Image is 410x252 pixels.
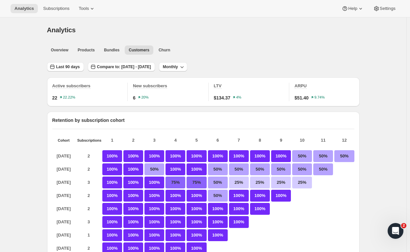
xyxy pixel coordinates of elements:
[123,203,143,215] p: 100%
[144,150,164,162] p: 100%
[229,163,249,175] p: 50%
[236,96,242,99] text: 4%
[187,150,206,162] p: 100%
[229,216,249,228] p: 100%
[369,4,399,13] button: Settings
[52,150,75,162] p: [DATE]
[47,26,76,34] span: Analytics
[144,229,164,241] p: 100%
[159,47,170,53] span: Churn
[77,190,100,202] p: 2
[313,150,333,162] p: 50%
[166,229,185,241] p: 100%
[295,83,307,88] span: ARPU
[102,229,122,241] p: 100%
[166,150,185,162] p: 100%
[56,64,80,70] span: Last 90 days
[77,163,100,175] p: 2
[102,216,122,228] p: 100%
[208,229,228,241] p: 100%
[123,163,143,175] p: 100%
[187,190,206,202] p: 100%
[229,150,249,162] p: 100%
[52,177,75,188] p: [DATE]
[380,6,396,11] span: Settings
[292,177,312,188] p: 25%
[166,137,185,144] p: 4
[250,163,270,175] p: 50%
[52,203,75,215] p: [DATE]
[166,177,185,188] p: 75%
[144,177,164,188] p: 100%
[187,137,206,144] p: 5
[401,223,406,228] span: 2
[334,137,354,144] p: 12
[334,150,354,162] p: 50%
[104,47,119,53] span: Bundles
[208,216,228,228] p: 100%
[292,163,312,175] p: 50%
[187,229,206,241] p: 100%
[271,190,291,202] p: 100%
[208,177,228,188] p: 50%
[250,203,270,215] p: 100%
[123,216,143,228] p: 100%
[229,137,249,144] p: 7
[52,117,354,124] p: Retention by subscription cohort
[52,216,75,228] p: [DATE]
[52,229,75,241] p: [DATE]
[166,190,185,202] p: 100%
[77,229,100,241] p: 1
[271,163,291,175] p: 50%
[144,190,164,202] p: 100%
[102,177,122,188] p: 100%
[292,150,312,162] p: 50%
[77,203,100,215] p: 2
[52,95,58,101] span: 22
[102,163,122,175] p: 100%
[77,150,100,162] p: 2
[77,216,100,228] p: 3
[388,223,403,239] iframe: Intercom live chat
[63,96,76,99] text: 22.22%
[166,163,185,175] p: 100%
[348,6,357,11] span: Help
[271,177,291,188] p: 25%
[250,177,270,188] p: 25%
[14,6,34,11] span: Analytics
[144,203,164,215] p: 100%
[141,96,148,99] text: 20%
[75,4,99,13] button: Tools
[43,6,69,11] span: Subscriptions
[163,64,178,70] span: Monthly
[187,163,206,175] p: 100%
[250,190,270,202] p: 100%
[102,150,122,162] p: 100%
[129,47,149,53] span: Customers
[208,190,228,202] p: 50%
[166,203,185,215] p: 100%
[97,64,151,70] span: Compare to: [DATE] - [DATE]
[123,177,143,188] p: 100%
[78,47,95,53] span: Products
[313,137,333,144] p: 11
[144,163,164,175] p: 50%
[314,96,324,99] text: 9.74%
[52,190,75,202] p: [DATE]
[123,150,143,162] p: 100%
[208,203,228,215] p: 100%
[159,62,187,71] button: Monthly
[88,62,155,71] button: Compare to: [DATE] - [DATE]
[144,216,164,228] p: 100%
[39,4,73,13] button: Subscriptions
[187,203,206,215] p: 100%
[52,138,75,142] p: Cohort
[214,95,231,101] span: $134.37
[47,62,84,71] button: Last 90 days
[187,216,206,228] p: 100%
[102,203,122,215] p: 100%
[208,163,228,175] p: 50%
[229,203,249,215] p: 100%
[102,190,122,202] p: 100%
[52,163,75,175] p: [DATE]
